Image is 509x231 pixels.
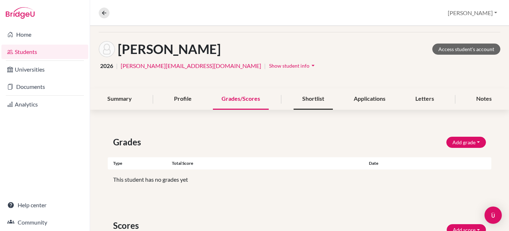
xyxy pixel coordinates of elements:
[1,80,88,94] a: Documents
[1,62,88,77] a: Universities
[118,41,221,57] h1: [PERSON_NAME]
[446,137,486,148] button: Add grade
[1,27,88,42] a: Home
[468,89,500,110] div: Notes
[1,215,88,230] a: Community
[269,60,317,71] button: Show student infoarrow_drop_down
[294,89,333,110] div: Shortlist
[116,62,118,70] span: |
[113,136,144,149] span: Grades
[432,44,500,55] a: Access student's account
[108,160,172,167] div: Type
[1,97,88,112] a: Analytics
[165,89,200,110] div: Profile
[1,45,88,59] a: Students
[121,62,261,70] a: [PERSON_NAME][EMAIL_ADDRESS][DOMAIN_NAME]
[213,89,269,110] div: Grades/Scores
[363,160,459,167] div: Date
[269,63,309,69] span: Show student info
[445,6,500,20] button: [PERSON_NAME]
[264,62,266,70] span: |
[99,89,140,110] div: Summary
[407,89,443,110] div: Letters
[309,62,317,69] i: arrow_drop_down
[345,89,394,110] div: Applications
[6,7,35,19] img: Bridge-U
[1,198,88,212] a: Help center
[172,160,364,167] div: Total score
[100,62,113,70] span: 2026
[113,175,486,184] p: This student has no grades yet
[99,41,115,57] img: Cheng-Jui CHAN's avatar
[485,207,502,224] div: Open Intercom Messenger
